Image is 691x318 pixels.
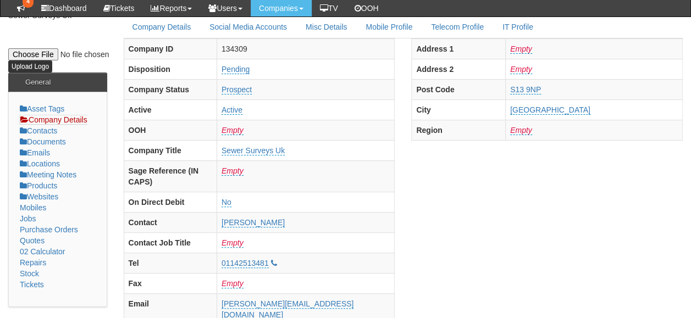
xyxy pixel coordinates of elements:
[222,238,244,248] a: Empty
[20,236,45,245] a: Quotes
[20,269,39,278] a: Stock
[20,192,58,201] a: Websites
[124,192,217,212] th: On Direct Debit
[20,148,50,157] a: Emails
[20,258,46,267] a: Repairs
[494,15,542,38] a: IT Profile
[222,85,252,94] a: Prospect
[124,59,217,79] th: Disposition
[20,280,44,289] a: Tickets
[510,65,532,74] a: Empty
[510,85,541,94] a: S13 9NP
[412,59,506,79] th: Address 2
[124,38,217,59] th: Company ID
[422,15,493,38] a: Telecom Profile
[20,137,66,146] a: Documents
[412,99,506,120] th: City
[20,159,60,168] a: Locations
[20,73,56,92] h3: General
[20,247,65,256] a: 02 Calculator
[20,126,57,135] a: Contacts
[124,99,217,120] th: Active
[357,15,421,38] a: Mobile Profile
[510,44,532,54] a: Empty
[8,60,52,72] input: Upload Logo
[20,225,78,234] a: Purchase Orders
[510,126,532,135] a: Empty
[222,279,244,288] a: Empty
[124,232,217,253] th: Contact Job Title
[412,120,506,140] th: Region
[297,15,356,38] a: Misc Details
[124,212,217,232] th: Contact
[20,115,87,125] a: Company Details
[20,214,36,223] a: Jobs
[20,170,76,179] a: Meeting Notes
[124,140,217,160] th: Company Title
[217,38,394,59] td: 134309
[201,15,296,38] a: Social Media Accounts
[222,126,244,135] a: Empty
[20,203,46,212] a: Mobiles
[222,105,242,115] a: Active
[124,160,217,192] th: Sage Reference (IN CAPS)
[412,38,506,59] th: Address 1
[124,273,217,293] th: Fax
[222,146,285,155] a: Sewer Surveys Uk
[124,120,217,140] th: OOH
[222,259,269,268] a: 01142513481
[222,65,250,74] a: Pending
[222,218,285,227] a: [PERSON_NAME]
[412,79,506,99] th: Post Code
[222,166,244,176] a: Empty
[20,104,64,113] a: Asset Tags
[20,181,57,190] a: Products
[124,253,217,273] th: Tel
[222,198,231,207] a: No
[124,79,217,99] th: Company Status
[124,15,200,38] a: Company Details
[510,105,590,115] a: [GEOGRAPHIC_DATA]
